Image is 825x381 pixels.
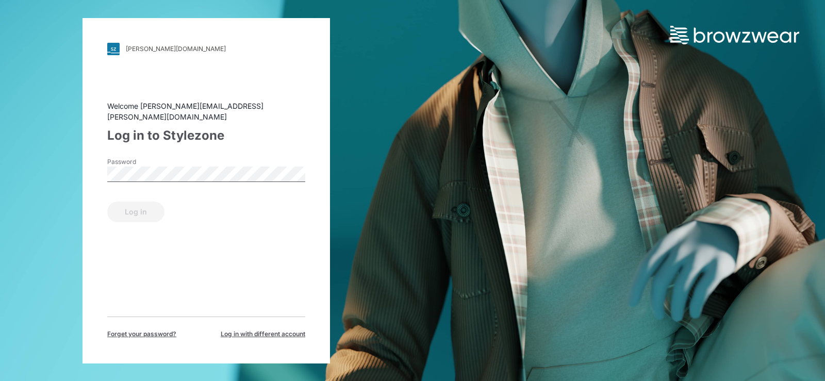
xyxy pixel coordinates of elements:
label: Password [107,157,179,167]
span: Forget your password? [107,329,176,339]
a: [PERSON_NAME][DOMAIN_NAME] [107,43,305,55]
div: Log in to Stylezone [107,126,305,145]
div: [PERSON_NAME][DOMAIN_NAME] [126,45,226,53]
img: browzwear-logo.73288ffb.svg [670,26,799,44]
div: Welcome [PERSON_NAME][EMAIL_ADDRESS][PERSON_NAME][DOMAIN_NAME] [107,101,305,122]
img: svg+xml;base64,PHN2ZyB3aWR0aD0iMjgiIGhlaWdodD0iMjgiIHZpZXdCb3g9IjAgMCAyOCAyOCIgZmlsbD0ibm9uZSIgeG... [107,43,120,55]
span: Log in with different account [221,329,305,339]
